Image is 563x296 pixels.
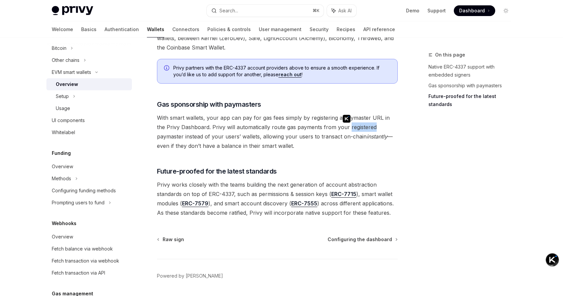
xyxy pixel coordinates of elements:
[172,21,199,37] a: Connectors
[52,44,66,52] div: Bitcoin
[56,80,78,88] div: Overview
[52,149,71,157] h5: Funding
[52,269,105,277] div: Fetch transaction via API
[291,200,317,207] a: ERC-7555
[313,8,320,13] span: ⌘ K
[157,100,261,109] span: Gas sponsorship with paymasters
[157,180,398,217] span: Privy works closely with the teams building the next generation of account abstraction standards ...
[337,21,355,37] a: Recipes
[157,113,398,151] span: With smart wallets, your app can pay for gas fees simply by registering a paymaster URL in the Pr...
[52,116,85,124] div: UI components
[52,68,91,76] div: EVM smart wallets
[56,92,69,100] div: Setup
[310,21,329,37] a: Security
[331,191,356,198] a: ERC-7715
[501,5,511,16] button: Toggle dark mode
[435,51,465,59] span: On this page
[52,21,73,37] a: Welcome
[259,21,302,37] a: User management
[207,21,251,37] a: Policies & controls
[278,72,302,78] a: reach out
[406,7,419,14] a: Demo
[207,5,324,17] button: Search...⌘K
[46,255,132,267] a: Fetch transaction via webhook
[52,163,73,171] div: Overview
[328,236,397,243] a: Configuring the dashboard
[219,7,238,15] div: Search...
[173,65,391,78] span: Privy partners with the ERC-4337 account providers above to ensure a smooth experience. If you’d ...
[46,161,132,173] a: Overview
[163,236,184,243] span: Raw sign
[46,102,132,114] a: Usage
[105,21,139,37] a: Authentication
[363,21,395,37] a: API reference
[52,128,75,136] div: Whitelabel
[157,167,277,176] span: Future-proofed for the latest standards
[46,243,132,255] a: Fetch balance via webhook
[158,236,184,243] a: Raw sign
[427,7,446,14] a: Support
[182,200,208,207] a: ERC-7579
[46,126,132,138] a: Whitelabel
[52,233,73,241] div: Overview
[164,65,171,72] svg: Info
[428,80,517,91] a: Gas sponsorship with paymasters
[459,7,485,14] span: Dashboard
[56,104,70,112] div: Usage
[52,257,119,265] div: Fetch transaction via webhook
[327,5,356,17] button: Ask AI
[52,175,71,183] div: Methods
[46,114,132,126] a: UI components
[147,21,164,37] a: Wallets
[52,56,79,64] div: Other chains
[157,273,223,279] a: Powered by [PERSON_NAME]
[338,7,352,14] span: Ask AI
[52,6,93,15] img: light logo
[157,24,398,52] span: Your app can customize which ERC-4337 account powers your users’ smart wallets, between Kernel (Z...
[46,185,132,197] a: Configuring funding methods
[428,91,517,110] a: Future-proofed for the latest standards
[81,21,97,37] a: Basics
[52,199,105,207] div: Prompting users to fund
[428,62,517,80] a: Native ERC-4337 support with embedded signers
[46,231,132,243] a: Overview
[454,5,495,16] a: Dashboard
[46,78,132,90] a: Overview
[52,187,116,195] div: Configuring funding methods
[328,236,392,243] span: Configuring the dashboard
[367,133,387,140] em: instantly
[46,267,132,279] a: Fetch transaction via API
[52,245,113,253] div: Fetch balance via webhook
[52,219,76,227] h5: Webhooks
